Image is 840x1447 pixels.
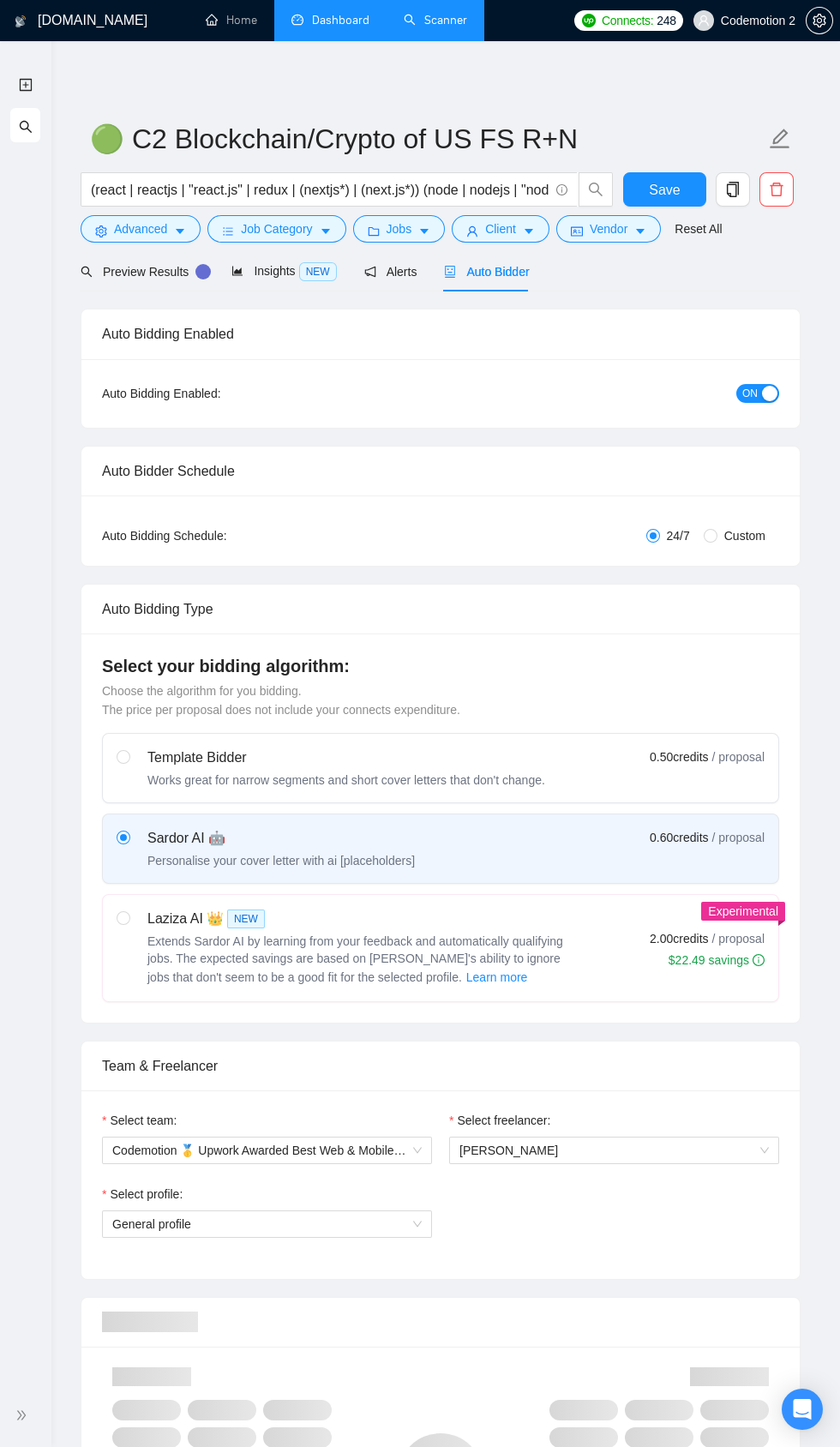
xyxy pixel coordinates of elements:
[717,182,749,197] span: copy
[675,219,722,238] a: Reset All
[716,172,750,207] button: copy
[806,7,833,34] button: setting
[669,952,765,969] div: $22.49 savings
[449,1111,550,1130] label: Select freelancer:
[806,14,833,27] a: setting
[698,15,710,27] span: user
[590,219,627,238] span: Vendor
[231,264,336,278] span: Insights
[147,852,415,869] div: Personalise your cover letter with ai [placeholders]
[320,225,332,237] span: caret-down
[582,14,596,27] img: upwork-logo.png
[147,772,545,789] div: Works great for narrow segments and short cover letters that don't change.
[623,172,706,207] button: Save
[241,219,312,238] span: Job Category
[102,1042,779,1090] div: Team & Freelancer
[110,1185,183,1204] span: Select profile:
[602,11,653,30] span: Connects:
[712,930,765,947] span: / proposal
[523,225,535,237] span: caret-down
[102,684,460,717] span: Choose the algorithm for you bidding. The price per proposal does not include your connects expen...
[114,219,167,238] span: Advanced
[95,225,107,237] span: setting
[466,225,478,237] span: user
[174,225,186,237] span: caret-down
[102,384,327,403] div: Auto Bidding Enabled:
[147,828,415,849] div: Sardor AI 🤖
[112,1138,422,1163] span: Codemotion 🥇 Upwork Awarded Best Web & Mobile Development
[195,264,211,279] div: Tooltip anchor
[712,748,765,766] span: / proposal
[657,11,675,30] span: 248
[102,309,779,358] div: Auto Bidding Enabled
[102,654,779,678] h4: Select your bidding algorithm:
[112,1211,422,1237] span: General profile
[579,172,613,207] button: search
[782,1389,823,1430] div: Open Intercom Messenger
[650,929,708,948] span: 2.00 credits
[364,265,417,279] span: Alerts
[227,910,265,928] span: NEW
[556,215,661,243] button: idcardVendorcaret-down
[418,225,430,237] span: caret-down
[81,265,204,279] span: Preview Results
[712,829,765,846] span: / proposal
[102,447,779,495] div: Auto Bidder Schedule
[19,109,33,143] span: search
[15,1407,33,1424] span: double-right
[206,13,257,27] a: homeHome
[102,1111,177,1130] label: Select team:
[387,219,412,238] span: Jobs
[717,526,772,545] span: Custom
[465,967,529,988] button: Laziza AI NEWExtends Sardor AI by learning from your feedback and automatically qualifying jobs. ...
[10,67,40,101] li: New Scanner
[760,182,793,197] span: delete
[231,265,243,277] span: area-chart
[452,215,549,243] button: userClientcaret-down
[207,215,345,243] button: barsJob Categorycaret-down
[81,215,201,243] button: settingAdvancedcaret-down
[753,954,765,966] span: info-circle
[807,14,832,27] span: setting
[404,13,467,27] a: searchScanner
[207,909,224,929] span: 👑
[466,968,528,987] span: Learn more
[364,266,376,278] span: notification
[650,748,708,766] span: 0.50 credits
[444,265,529,279] span: Auto Bidder
[147,934,563,984] span: Extends Sardor AI by learning from your feedback and automatically qualifying jobs. The expected ...
[222,225,234,237] span: bars
[15,8,27,35] img: logo
[769,128,791,150] span: edit
[556,184,567,195] span: info-circle
[19,117,109,132] span: My Scanners
[102,585,779,633] div: Auto Bidding Type
[742,384,758,403] span: ON
[579,182,612,197] span: search
[708,904,778,918] span: Experimental
[660,526,697,545] span: 24/7
[650,828,708,847] span: 0.60 credits
[81,266,93,278] span: search
[102,526,327,545] div: Auto Bidding Schedule:
[91,179,549,201] input: Search Freelance Jobs...
[485,219,516,238] span: Client
[147,909,576,929] div: Laziza AI
[634,225,646,237] span: caret-down
[353,215,446,243] button: folderJobscaret-down
[147,748,545,768] div: Template Bidder
[291,13,369,27] a: dashboardDashboard
[759,172,794,207] button: delete
[90,117,765,160] input: Scanner name...
[368,225,380,237] span: folder
[299,262,337,281] span: NEW
[444,266,456,278] span: robot
[459,1144,558,1157] span: [PERSON_NAME]
[571,225,583,237] span: idcard
[649,179,680,201] span: Save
